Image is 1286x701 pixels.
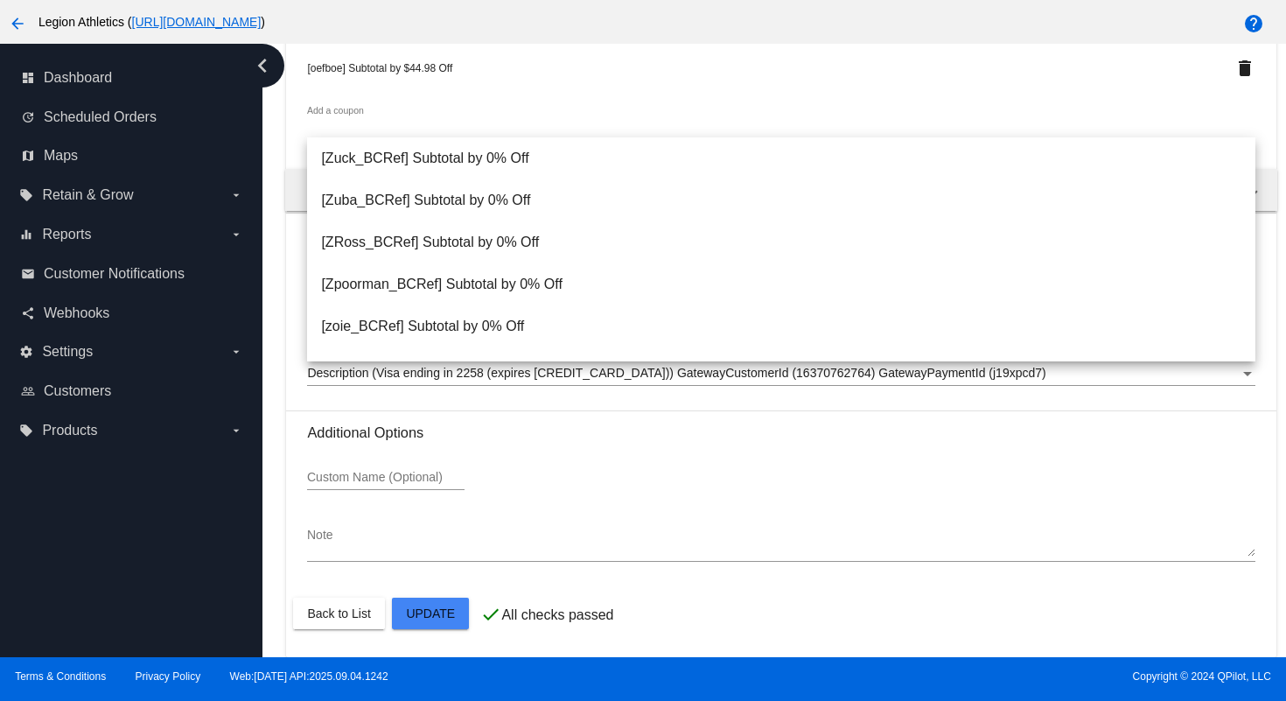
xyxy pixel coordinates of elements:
[19,345,33,359] i: settings
[248,52,276,80] i: chevron_left
[44,383,111,399] span: Customers
[1243,13,1264,34] mat-icon: help
[229,228,243,242] i: arrow_drop_down
[19,188,33,202] i: local_offer
[21,64,243,92] a: dashboard Dashboard
[42,187,133,203] span: Retain & Grow
[306,183,374,198] span: Order total
[480,604,501,625] mat-icon: check
[21,142,243,170] a: map Maps
[21,384,35,398] i: people_outline
[132,15,262,29] a: [URL][DOMAIN_NAME]
[44,148,78,164] span: Maps
[1234,58,1255,79] mat-icon: delete
[307,62,452,74] span: [oefboe] Subtotal by $44.98 Off
[42,227,91,242] span: Reports
[42,344,93,360] span: Settings
[406,606,455,620] span: Update
[307,366,1045,380] span: Description (Visa ending in 2258 (expires [CREDIT_CARD_DATA])) GatewayCustomerId (16370762764) Ga...
[21,149,35,163] i: map
[307,471,465,485] input: Custom Name (Optional)
[44,109,157,125] span: Scheduled Orders
[229,188,243,202] i: arrow_drop_down
[21,103,243,131] a: update Scheduled Orders
[19,424,33,438] i: local_offer
[44,266,185,282] span: Customer Notifications
[501,607,613,623] p: All checks passed
[21,260,243,288] a: email Customer Notifications
[307,606,370,620] span: Back to List
[42,423,97,438] span: Products
[285,169,1276,211] mat-expansion-panel-header: Order total 0.01
[321,221,1241,263] span: [ZRoss_BCRef] Subtotal by 0% Off
[7,13,28,34] mat-icon: arrow_back
[307,367,1255,381] mat-select: Payment Method
[307,424,1255,441] h3: Additional Options
[21,306,35,320] i: share
[293,598,384,629] button: Back to List
[15,670,106,683] a: Terms & Conditions
[229,345,243,359] i: arrow_drop_down
[38,15,265,29] span: Legion Athletics ( )
[321,179,1241,221] span: [Zuba_BCRef] Subtotal by 0% Off
[321,347,1241,389] span: [ZofiaW_BCRef] Subtotal by 0% Off
[19,228,33,242] i: equalizer
[392,598,469,629] button: Update
[321,263,1241,305] span: [Zpoorman_BCRef] Subtotal by 0% Off
[21,71,35,85] i: dashboard
[136,670,201,683] a: Privacy Policy
[21,377,243,405] a: people_outline Customers
[321,305,1241,347] span: [zoie_BCRef] Subtotal by 0% Off
[44,70,112,86] span: Dashboard
[229,424,243,438] i: arrow_drop_down
[658,670,1271,683] span: Copyright © 2024 QPilot, LLC
[307,122,1255,136] input: Add a coupon
[21,299,243,327] a: share Webhooks
[44,305,109,321] span: Webhooks
[321,137,1241,179] span: [Zuck_BCRef] Subtotal by 0% Off
[21,110,35,124] i: update
[21,267,35,281] i: email
[230,670,388,683] a: Web:[DATE] API:2025.09.04.1242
